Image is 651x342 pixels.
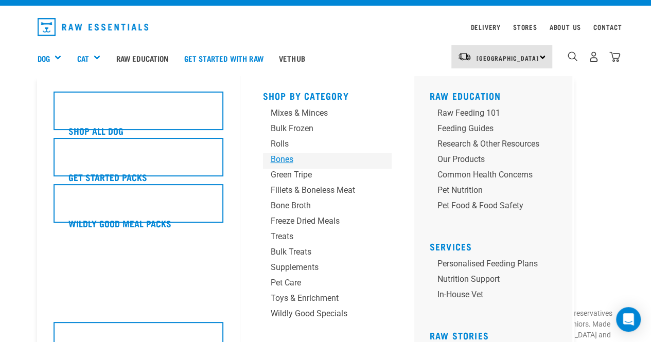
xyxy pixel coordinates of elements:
a: Dog [38,52,50,64]
div: Supplements [271,261,367,274]
a: Wildly Good Specials [263,308,392,323]
a: Our Products [430,153,564,169]
div: Our Products [437,153,539,166]
img: home-icon-1@2x.png [568,51,577,61]
a: Bulk Treats [263,246,392,261]
div: Rolls [271,138,367,150]
a: Shop All Dog [54,92,223,138]
div: Green Tripe [271,169,367,181]
div: Bulk Treats [271,246,367,258]
div: Mixes & Minces [271,107,367,119]
div: Pet Nutrition [437,184,539,196]
span: [GEOGRAPHIC_DATA] [477,56,539,60]
a: Pet Nutrition [430,184,564,200]
a: Supplements [263,261,392,277]
nav: dropdown navigation [29,14,622,40]
a: Rolls [263,138,392,153]
a: Pet Food & Food Safety [430,200,564,215]
a: Research & Other Resources [430,138,564,153]
a: Raw Education [108,38,176,79]
div: Open Intercom Messenger [616,307,641,332]
h5: Get Started Packs [68,170,147,184]
a: Fillets & Boneless Meat [263,184,392,200]
a: In-house vet [430,289,564,304]
img: van-moving.png [458,52,471,61]
h5: Shop By Category [263,91,392,99]
div: Pet Care [271,277,367,289]
a: Feeding Guides [430,122,564,138]
div: Freeze Dried Meals [271,215,367,227]
h5: Services [430,241,564,249]
a: Mixes & Minces [263,107,392,122]
img: Raw Essentials Logo [38,18,149,36]
h5: Wildly Good Meal Packs [68,217,171,230]
a: Treats [263,230,392,246]
a: About Us [549,25,580,29]
a: Nutrition Support [430,273,564,289]
a: Toys & Enrichment [263,292,392,308]
a: Delivery [470,25,500,29]
a: Bulk Frozen [263,122,392,138]
a: Bone Broth [263,200,392,215]
a: Freeze Dried Meals [263,215,392,230]
a: Bones [263,153,392,169]
div: Research & Other Resources [437,138,539,150]
a: Raw Stories [430,333,489,338]
div: Bones [271,153,367,166]
a: Raw Feeding 101 [430,107,564,122]
a: Green Tripe [263,169,392,184]
a: Vethub [271,38,313,79]
div: Fillets & Boneless Meat [271,184,367,196]
a: Wildly Good Meal Packs [54,184,223,230]
div: Treats [271,230,367,243]
div: Bone Broth [271,200,367,212]
a: Raw Education [430,93,501,98]
div: Toys & Enrichment [271,292,367,304]
a: Contact [593,25,622,29]
div: Bulk Frozen [271,122,367,135]
a: Get started with Raw [177,38,271,79]
img: user.png [588,51,599,62]
div: Raw Feeding 101 [437,107,539,119]
a: Stores [513,25,537,29]
a: Get Started Packs [54,138,223,184]
a: Common Health Concerns [430,169,564,184]
a: Personalised Feeding Plans [430,258,564,273]
img: home-icon@2x.png [609,51,620,62]
h5: Shop All Dog [68,124,124,137]
div: Wildly Good Specials [271,308,367,320]
div: Feeding Guides [437,122,539,135]
a: Cat [77,52,89,64]
div: Pet Food & Food Safety [437,200,539,212]
div: Common Health Concerns [437,169,539,181]
a: Pet Care [263,277,392,292]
